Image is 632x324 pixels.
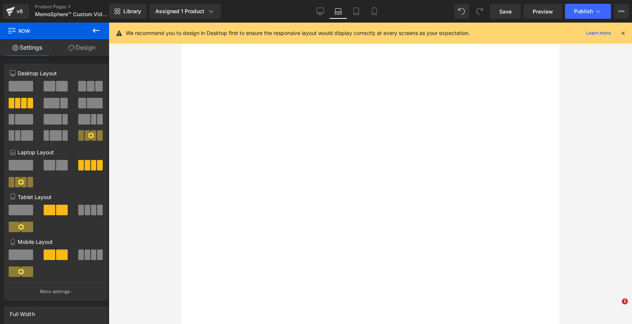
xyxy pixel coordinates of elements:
button: Publish [565,4,611,19]
div: Full Width [10,307,35,317]
p: Mobile Layout [10,238,102,246]
a: Design [55,39,109,56]
span: Library [123,8,141,15]
button: More [614,4,629,19]
span: Row [8,23,83,39]
p: We recommend you to design in Desktop first to ensure the responsive layout would display correct... [126,29,470,37]
button: Undo [454,4,469,19]
p: More settings [40,288,70,295]
span: Preview [533,8,553,15]
span: 1 [622,298,628,304]
span: MemoSphere™ Custom Video 3D Crystal Sphere [35,11,107,17]
a: Laptop [329,4,347,19]
a: Tablet [347,4,365,19]
button: More settings [5,283,108,300]
div: v6 [15,6,24,16]
button: Redo [472,4,487,19]
a: Preview [524,4,562,19]
a: New Library [109,4,146,19]
p: Laptop Layout [10,148,102,156]
a: v6 [3,4,29,19]
a: Product Pages [35,4,122,10]
a: Mobile [365,4,383,19]
span: Save [499,8,512,15]
iframe: Intercom live chat [606,298,624,316]
a: Desktop [311,4,329,19]
p: Desktop Layout [10,69,102,77]
span: Publish [574,8,593,14]
div: Assigned 1 Product [155,8,215,15]
p: Tablet Layout [10,193,102,201]
a: Learn more [583,29,614,38]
